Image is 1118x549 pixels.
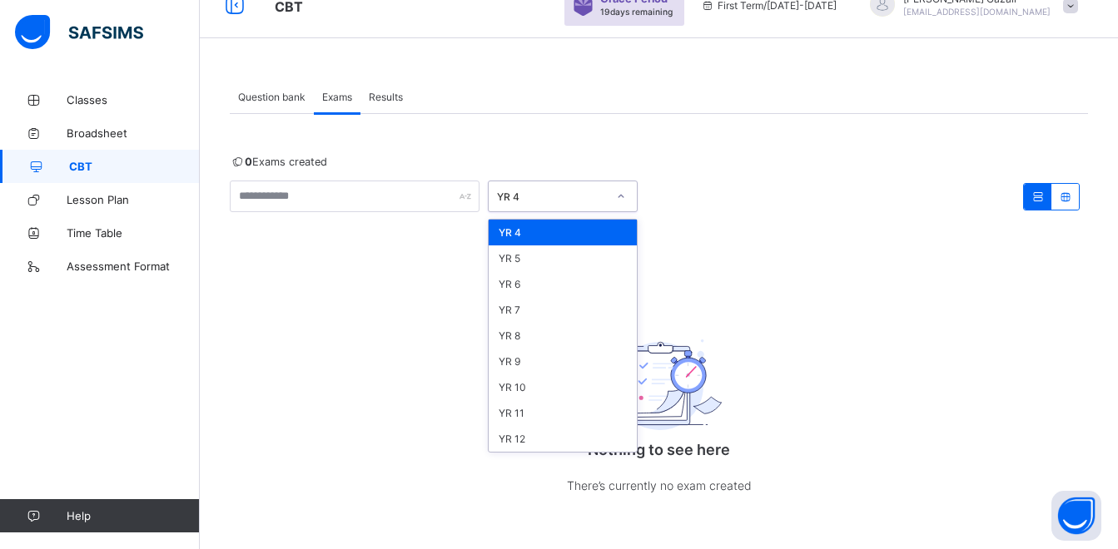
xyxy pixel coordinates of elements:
[493,441,826,458] p: Nothing to see here
[493,294,826,529] div: Nothing to see here
[69,160,200,173] span: CBT
[497,190,607,203] div: YR 4
[600,7,673,17] span: 19 days remaining
[903,7,1051,17] span: [EMAIL_ADDRESS][DOMAIN_NAME]
[230,156,327,168] span: Exams created
[67,260,200,273] span: Assessment Format
[489,400,637,426] div: YR 11
[15,15,143,50] img: safsims
[67,193,200,206] span: Lesson Plan
[238,91,306,103] span: Question bank
[597,339,722,430] img: empty_exam.25ac31c7e64bfa8fcc0a6b068b22d071.svg
[67,226,200,240] span: Time Table
[489,271,637,297] div: YR 6
[489,323,637,349] div: YR 8
[67,509,199,522] span: Help
[489,349,637,374] div: YR 9
[369,91,403,103] span: Results
[489,220,637,245] div: YR 4
[489,426,637,452] div: YR 12
[67,126,200,140] span: Broadsheet
[489,374,637,400] div: YR 10
[322,91,352,103] span: Exams
[67,93,200,106] span: Classes
[1051,491,1101,541] button: Open asap
[245,156,252,168] b: 0
[489,245,637,271] div: YR 5
[493,475,826,496] p: There’s currently no exam created
[489,297,637,323] div: YR 7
